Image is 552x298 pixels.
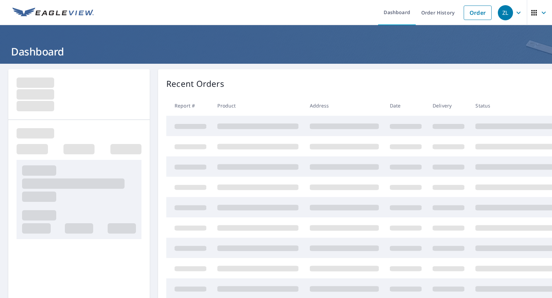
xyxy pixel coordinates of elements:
th: Product [212,95,304,116]
th: Delivery [427,95,470,116]
a: Order [464,6,492,20]
th: Address [304,95,384,116]
img: EV Logo [12,8,94,18]
th: Report # [166,95,212,116]
p: Recent Orders [166,78,224,90]
div: ZL [498,5,513,20]
h1: Dashboard [8,44,544,59]
th: Date [384,95,427,116]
